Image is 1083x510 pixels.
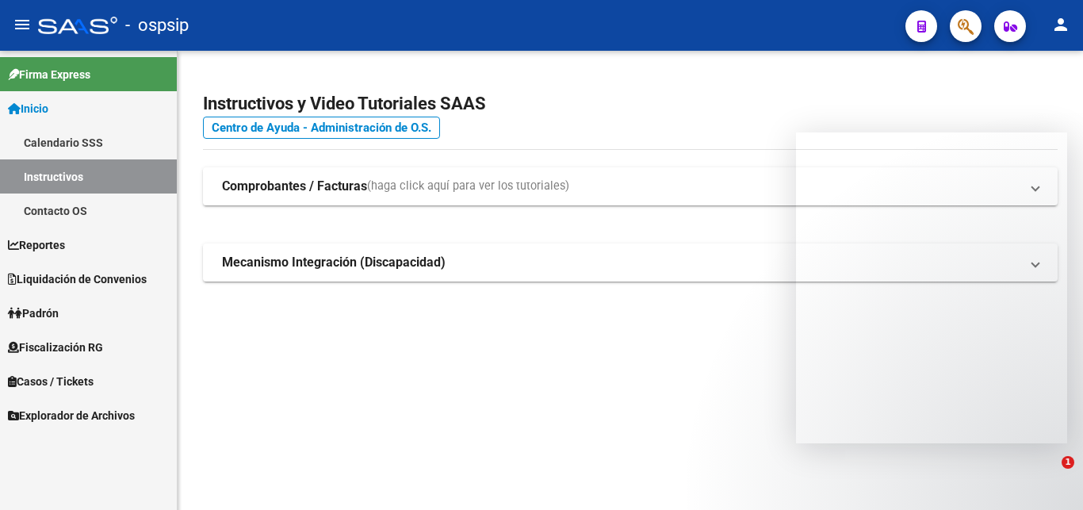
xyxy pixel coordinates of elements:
span: Reportes [8,236,65,254]
span: Fiscalización RG [8,339,103,356]
span: Padrón [8,305,59,322]
strong: Mecanismo Integración (Discapacidad) [222,254,446,271]
span: Firma Express [8,66,90,83]
span: Liquidación de Convenios [8,270,147,288]
h2: Instructivos y Video Tutoriales SAAS [203,89,1058,119]
mat-icon: person [1051,15,1070,34]
iframe: Intercom live chat mensaje [796,132,1067,443]
span: (haga click aquí para ver los tutoriales) [367,178,569,195]
mat-icon: menu [13,15,32,34]
mat-expansion-panel-header: Comprobantes / Facturas(haga click aquí para ver los tutoriales) [203,167,1058,205]
span: Inicio [8,100,48,117]
span: - ospsip [125,8,189,43]
span: Casos / Tickets [8,373,94,390]
span: Explorador de Archivos [8,407,135,424]
a: Centro de Ayuda - Administración de O.S. [203,117,440,139]
mat-expansion-panel-header: Mecanismo Integración (Discapacidad) [203,243,1058,282]
span: 1 [1062,456,1074,469]
iframe: Intercom live chat [1029,456,1067,494]
strong: Comprobantes / Facturas [222,178,367,195]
